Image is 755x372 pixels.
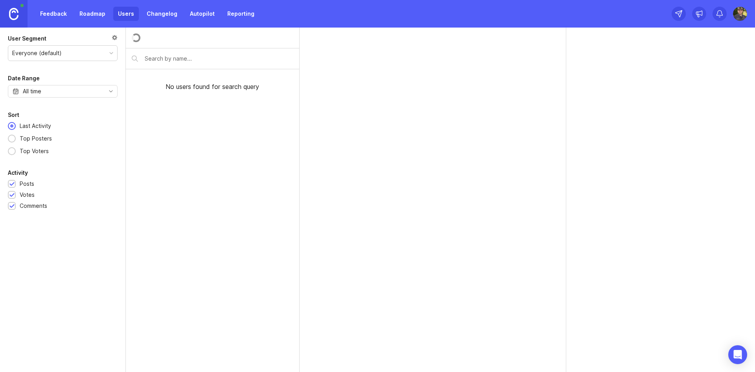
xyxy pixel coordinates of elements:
a: Feedback [35,7,72,21]
div: No users found for search query [126,69,299,104]
div: Comments [20,202,47,210]
a: Users [113,7,139,21]
div: Date Range [8,74,40,83]
div: All time [23,87,41,96]
a: Changelog [142,7,182,21]
input: Search by name... [145,54,293,63]
img: Canny Home [9,8,18,20]
div: Top Posters [16,134,56,143]
div: Top Voters [16,147,53,155]
a: Roadmap [75,7,110,21]
div: Posts [20,180,34,188]
div: Open Intercom Messenger [728,345,747,364]
div: Votes [20,191,35,199]
svg: toggle icon [105,88,117,94]
img: Tyler [733,7,747,21]
a: Autopilot [185,7,219,21]
a: Reporting [223,7,259,21]
div: User Segment [8,34,46,43]
div: Last Activity [16,122,55,130]
div: Everyone (default) [12,49,62,57]
div: Sort [8,110,19,120]
div: Activity [8,168,28,178]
